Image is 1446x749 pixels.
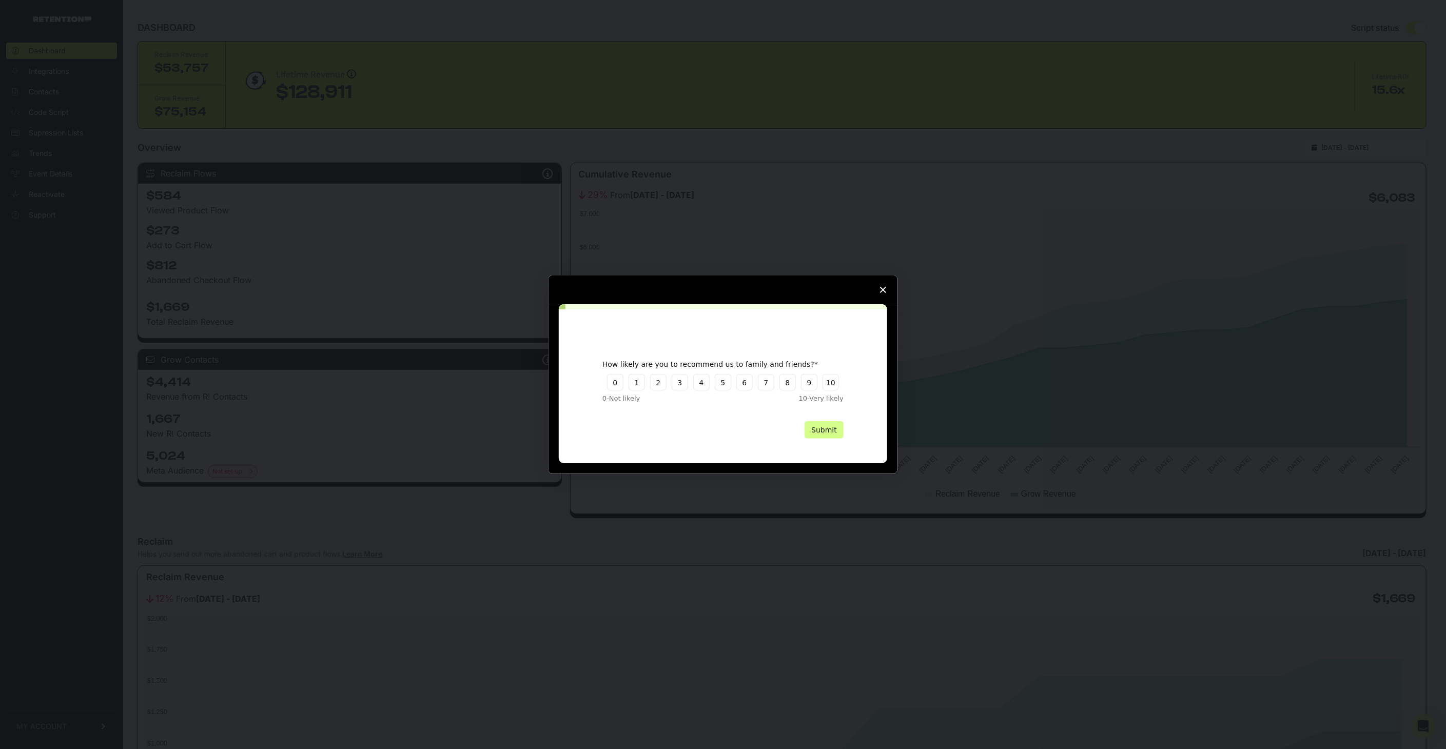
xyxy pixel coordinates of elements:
button: 0 [607,374,623,390]
button: 6 [736,374,753,390]
button: 4 [693,374,710,390]
button: 3 [672,374,688,390]
div: 0 - Not likely [602,393,695,404]
div: How likely are you to recommend us to family and friends? [602,360,828,369]
button: 2 [650,374,667,390]
button: 10 [823,374,839,390]
div: 10 - Very likely [751,393,844,404]
button: 5 [715,374,731,390]
button: 7 [758,374,774,390]
button: 9 [801,374,817,390]
button: 8 [779,374,796,390]
span: Close survey [869,275,897,304]
button: 1 [629,374,645,390]
button: Submit [805,421,844,439]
